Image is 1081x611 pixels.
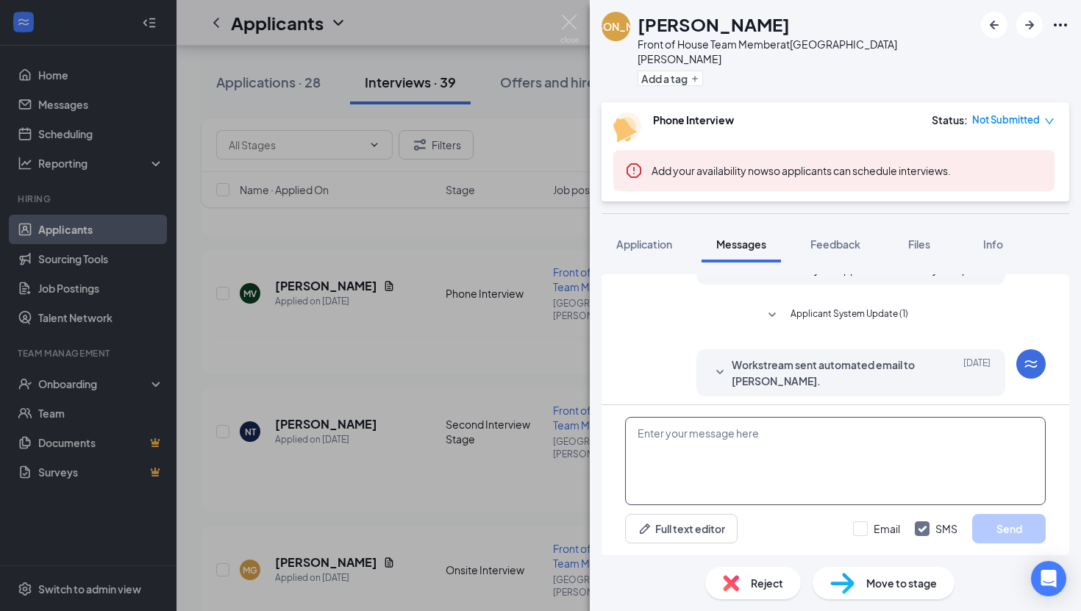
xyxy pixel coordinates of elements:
[972,514,1046,543] button: Send
[1031,561,1066,596] div: Open Intercom Messenger
[574,19,659,34] div: [PERSON_NAME]
[625,514,738,543] button: Full text editorPen
[716,237,766,251] span: Messages
[652,163,768,178] button: Add your availability now
[711,364,729,382] svg: SmallChevronDown
[638,12,790,37] h1: [PERSON_NAME]
[1022,355,1040,373] svg: WorkstreamLogo
[652,164,951,177] span: so applicants can schedule interviews.
[866,575,937,591] span: Move to stage
[653,113,734,126] b: Phone Interview
[732,357,924,389] span: Workstream sent automated email to [PERSON_NAME].
[751,575,783,591] span: Reject
[983,237,1003,251] span: Info
[691,74,699,83] svg: Plus
[625,162,643,179] svg: Error
[763,307,781,324] svg: SmallChevronDown
[908,237,930,251] span: Files
[638,71,703,86] button: PlusAdd a tag
[791,307,908,324] span: Applicant System Update (1)
[616,237,672,251] span: Application
[972,112,1040,127] span: Not Submitted
[963,357,991,389] span: [DATE]
[1044,116,1055,126] span: down
[932,112,968,127] div: Status :
[763,307,908,324] button: SmallChevronDownApplicant System Update (1)
[638,37,974,66] div: Front of House Team Member at [GEOGRAPHIC_DATA][PERSON_NAME]
[638,521,652,536] svg: Pen
[810,237,860,251] span: Feedback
